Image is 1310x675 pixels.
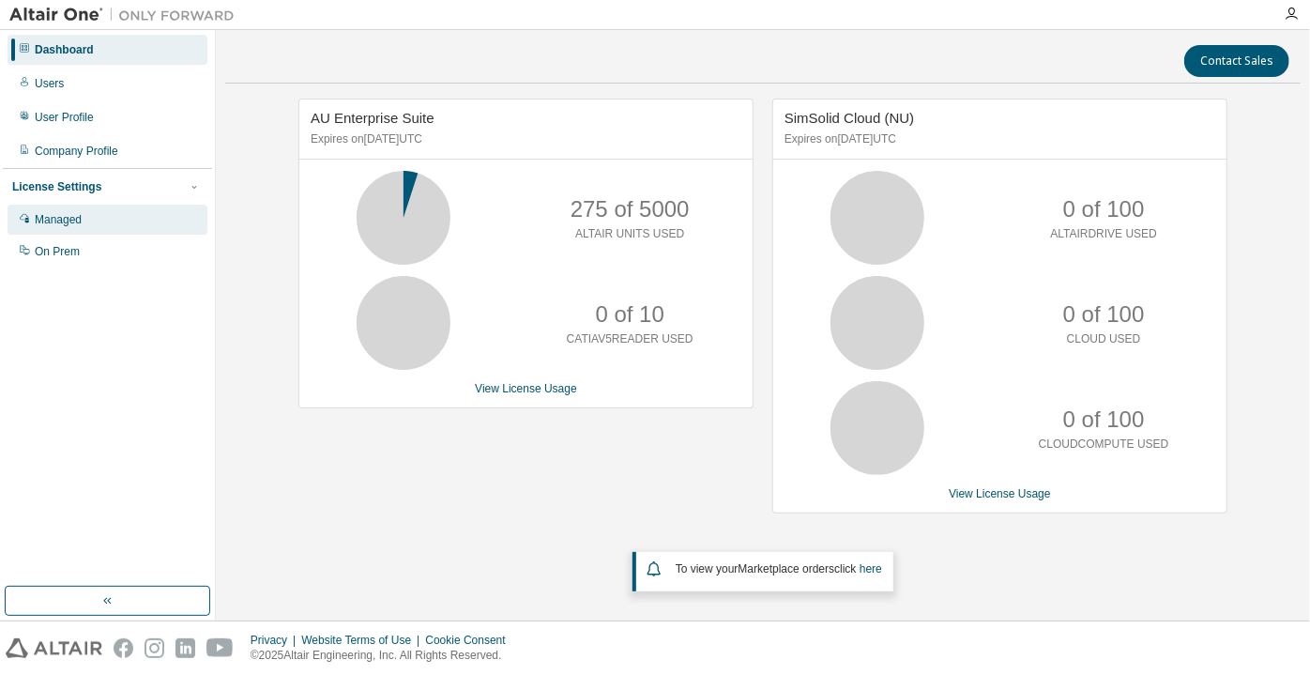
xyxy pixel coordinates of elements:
div: User Profile [35,110,94,125]
div: Dashboard [35,42,94,57]
p: CLOUD USED [1067,331,1141,347]
p: Expires on [DATE] UTC [311,131,737,147]
div: Cookie Consent [425,633,516,648]
div: License Settings [12,179,101,194]
p: 0 of 10 [596,299,664,330]
p: 275 of 5000 [571,193,690,225]
a: View License Usage [949,487,1051,500]
img: instagram.svg [145,638,164,658]
div: Managed [35,212,82,227]
button: Contact Sales [1184,45,1289,77]
div: Privacy [251,633,301,648]
div: Users [35,76,64,91]
a: here [860,562,882,575]
p: © 2025 Altair Engineering, Inc. All Rights Reserved. [251,648,517,664]
div: Website Terms of Use [301,633,425,648]
img: youtube.svg [206,638,234,658]
p: 0 of 100 [1063,299,1145,330]
p: 0 of 100 [1063,193,1145,225]
p: CATIAV5READER USED [567,331,693,347]
p: 0 of 100 [1063,404,1145,436]
img: altair_logo.svg [6,638,102,658]
div: On Prem [35,244,80,259]
img: linkedin.svg [175,638,195,658]
em: Marketplace orders [739,562,835,575]
p: Expires on [DATE] UTC [784,131,1211,147]
p: CLOUDCOMPUTE USED [1039,437,1169,453]
span: SimSolid Cloud (NU) [784,110,914,126]
a: View License Usage [475,382,577,395]
p: ALTAIR UNITS USED [575,226,684,242]
img: facebook.svg [114,638,133,658]
span: To view your click [676,562,882,575]
p: ALTAIRDRIVE USED [1050,226,1157,242]
div: Company Profile [35,144,118,159]
img: Altair One [9,6,244,24]
span: AU Enterprise Suite [311,110,434,126]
